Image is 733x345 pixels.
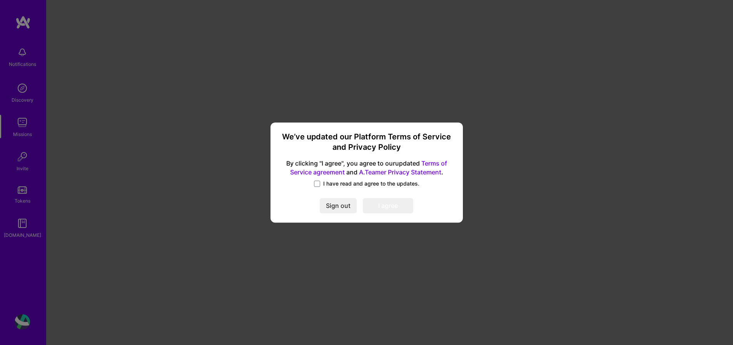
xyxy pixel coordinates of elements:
[323,180,419,188] span: I have read and agree to the updates.
[280,132,454,153] h3: We’ve updated our Platform Terms of Service and Privacy Policy
[280,159,454,177] span: By clicking "I agree", you agree to our updated and .
[359,168,441,176] a: A.Teamer Privacy Statement
[290,159,447,176] a: Terms of Service agreement
[320,198,357,213] button: Sign out
[363,198,413,213] button: I agree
